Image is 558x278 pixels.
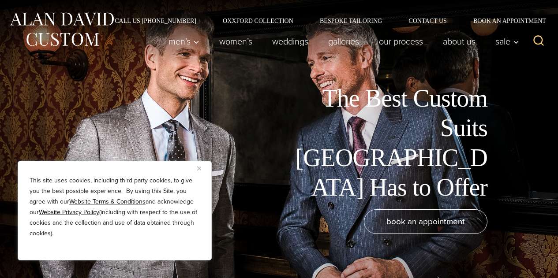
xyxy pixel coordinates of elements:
button: Close [197,163,208,174]
a: Bespoke Tailoring [307,18,395,24]
a: Our Process [369,33,433,50]
span: Men’s [169,37,199,46]
a: Call Us [PHONE_NUMBER] [101,18,210,24]
nav: Primary Navigation [159,33,524,50]
a: Website Terms & Conditions [69,197,146,206]
a: Website Privacy Policy [39,208,99,217]
a: book an appointment [364,209,487,234]
a: weddings [262,33,318,50]
h1: The Best Custom Suits [GEOGRAPHIC_DATA] Has to Offer [289,84,487,202]
img: Close [197,167,201,171]
a: About Us [433,33,486,50]
p: This site uses cookies, including third party cookies, to give you the best possible experience. ... [30,175,200,239]
a: Oxxford Collection [210,18,307,24]
nav: Secondary Navigation [101,18,549,24]
img: Alan David Custom [9,10,115,49]
span: Sale [495,37,519,46]
a: Book an Appointment [460,18,549,24]
a: Contact Us [395,18,460,24]
span: book an appointment [386,215,465,228]
a: Women’s [210,33,262,50]
a: Galleries [318,33,369,50]
button: View Search Form [528,31,549,52]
